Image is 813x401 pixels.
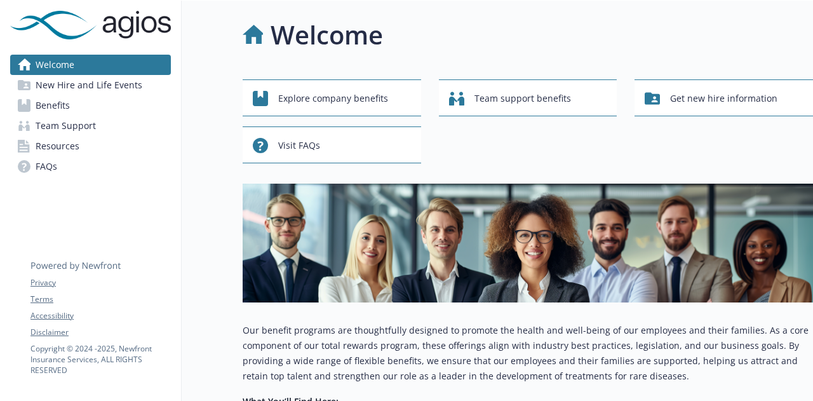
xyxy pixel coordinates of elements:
[36,156,57,177] span: FAQs
[10,116,171,136] a: Team Support
[10,156,171,177] a: FAQs
[670,86,777,111] span: Get new hire information
[30,310,170,322] a: Accessibility
[439,79,617,116] button: Team support benefits
[36,116,96,136] span: Team Support
[243,79,421,116] button: Explore company benefits
[278,133,320,158] span: Visit FAQs
[10,55,171,75] a: Welcome
[10,95,171,116] a: Benefits
[243,323,813,384] p: Our benefit programs are thoughtfully designed to promote the health and well-being of our employ...
[243,184,813,302] img: overview page banner
[10,136,171,156] a: Resources
[271,16,383,54] h1: Welcome
[278,86,388,111] span: Explore company benefits
[30,294,170,305] a: Terms
[10,75,171,95] a: New Hire and Life Events
[30,343,170,376] p: Copyright © 2024 - 2025 , Newfront Insurance Services, ALL RIGHTS RESERVED
[635,79,813,116] button: Get new hire information
[243,126,421,163] button: Visit FAQs
[30,277,170,289] a: Privacy
[474,86,571,111] span: Team support benefits
[36,136,79,156] span: Resources
[36,75,142,95] span: New Hire and Life Events
[30,327,170,338] a: Disclaimer
[36,55,74,75] span: Welcome
[36,95,70,116] span: Benefits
